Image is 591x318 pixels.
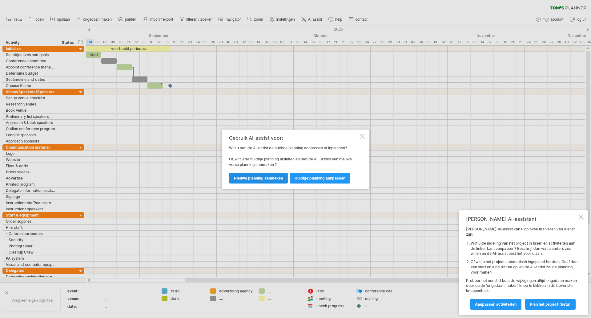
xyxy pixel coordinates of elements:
[290,173,350,184] a: huidige planning aanpassen
[471,259,577,275] li: Of wilt u het project automatisch ingepland hebben. Geef dan een start en eind datum op, en de AI...
[295,176,345,180] span: huidige planning aanpassen
[229,135,359,183] div: Wilt u met de AI-assist de huidige planning aanpassen of inplannen? Of, wilt u de huidige plannin...
[471,241,577,256] li: Wilt u de indeling van het project in fasen en activiteiten aan de linker kant aanpassen? Beschri...
[229,173,288,184] a: nieuwe planning aanmaken
[470,299,521,310] a: Aanpassen activiteiten
[525,299,576,310] a: Plan het project (bèta)
[229,135,359,141] div: Gebruik AI-assist voor:
[475,302,517,307] span: Aanpassen activiteiten
[466,227,577,309] div: [PERSON_NAME] AI-assist kan u op twee manieren van dienst zijn: Probeer het eens! U kunt de wijzi...
[530,302,571,307] span: Plan het project (bèta)
[234,176,283,180] span: nieuwe planning aanmaken
[466,216,577,222] div: [PERSON_NAME] AI-assistant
